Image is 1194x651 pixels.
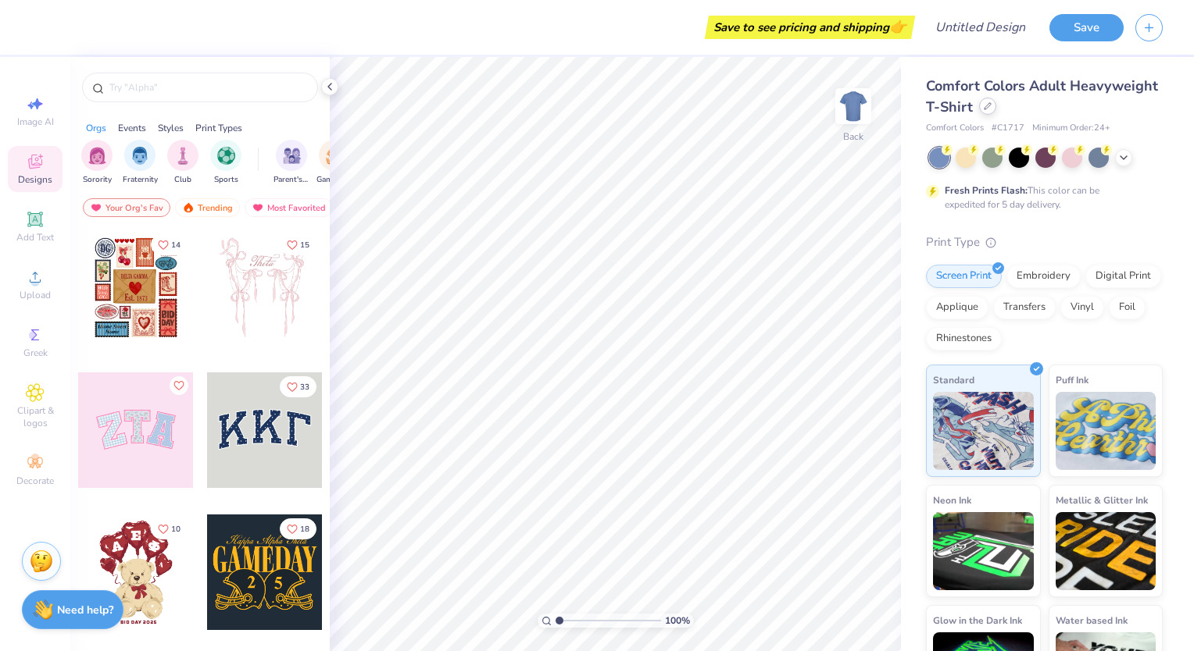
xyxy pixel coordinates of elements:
span: Game Day [316,174,352,186]
span: Fraternity [123,174,158,186]
img: Neon Ink [933,512,1034,590]
input: Untitled Design [923,12,1038,43]
span: 👉 [889,17,906,36]
button: Save [1049,14,1124,41]
img: Puff Ink [1056,392,1156,470]
span: 33 [300,383,309,391]
div: filter for Fraternity [123,140,158,186]
div: Rhinestones [926,327,1002,350]
button: Like [280,518,316,539]
span: Clipart & logos [8,404,63,429]
span: Puff Ink [1056,372,1089,388]
div: Styles [158,121,184,135]
div: Screen Print [926,265,1002,288]
span: Upload [20,289,51,301]
span: Designs [18,173,52,186]
img: Back [838,91,869,122]
img: Sorority Image [88,147,106,165]
span: Decorate [16,475,54,487]
span: Comfort Colors [926,122,984,135]
img: Sports Image [217,147,235,165]
img: most_fav.gif [90,202,102,213]
button: Like [170,376,188,395]
span: Water based Ink [1056,612,1128,628]
img: trending.gif [182,202,195,213]
span: Neon Ink [933,492,971,508]
span: 14 [171,241,181,249]
div: filter for Sorority [81,140,113,186]
span: Glow in the Dark Ink [933,612,1022,628]
span: Metallic & Glitter Ink [1056,492,1148,508]
div: Trending [175,198,240,217]
div: filter for Club [167,140,198,186]
div: Your Org's Fav [83,198,170,217]
button: Like [280,234,316,255]
span: Comfort Colors Adult Heavyweight T-Shirt [926,76,1158,116]
img: Metallic & Glitter Ink [1056,512,1156,590]
div: Events [118,121,146,135]
div: Save to see pricing and shipping [709,16,911,39]
div: Applique [926,296,988,319]
span: Greek [23,347,48,359]
div: Print Types [195,121,242,135]
img: Parent's Weekend Image [283,147,301,165]
input: Try "Alpha" [108,80,308,95]
img: Standard [933,392,1034,470]
div: Transfers [993,296,1056,319]
span: 10 [171,525,181,533]
strong: Fresh Prints Flash: [945,184,1028,197]
img: most_fav.gif [252,202,264,213]
strong: Need help? [57,603,113,617]
img: Game Day Image [326,147,344,165]
span: Club [174,174,191,186]
div: filter for Sports [210,140,241,186]
div: Digital Print [1085,265,1161,288]
button: filter button [123,140,158,186]
button: Like [151,518,188,539]
span: Sports [214,174,238,186]
span: Minimum Order: 24 + [1032,122,1110,135]
button: filter button [273,140,309,186]
div: filter for Parent's Weekend [273,140,309,186]
span: Image AI [17,116,54,128]
span: 18 [300,525,309,533]
div: Foil [1109,296,1146,319]
button: filter button [210,140,241,186]
button: Like [280,376,316,397]
button: filter button [167,140,198,186]
div: filter for Game Day [316,140,352,186]
div: Vinyl [1060,296,1104,319]
span: 100 % [665,614,690,628]
button: Like [151,234,188,255]
div: Back [843,130,863,144]
img: Fraternity Image [131,147,148,165]
button: filter button [81,140,113,186]
div: Embroidery [1006,265,1081,288]
button: filter button [316,140,352,186]
div: Most Favorited [245,198,333,217]
span: Add Text [16,231,54,244]
span: Sorority [83,174,112,186]
img: Club Image [174,147,191,165]
div: Print Type [926,233,1163,251]
span: Parent's Weekend [273,174,309,186]
span: 15 [300,241,309,249]
span: Standard [933,372,974,388]
span: # C1717 [992,122,1024,135]
div: Orgs [86,121,106,135]
div: This color can be expedited for 5 day delivery. [945,183,1137,212]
